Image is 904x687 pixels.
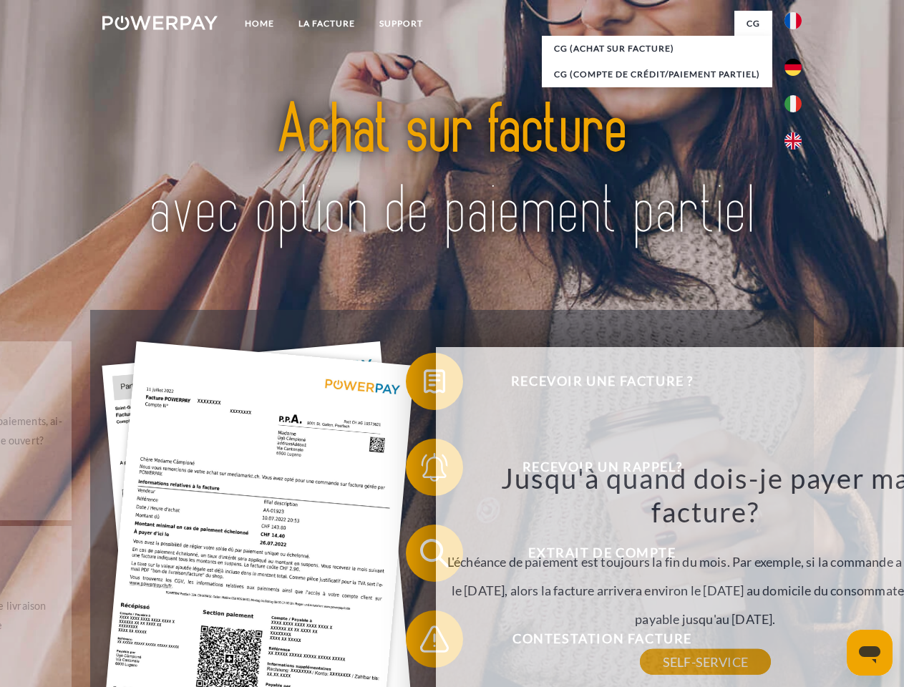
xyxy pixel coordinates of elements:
[367,11,435,36] a: Support
[102,16,218,30] img: logo-powerpay-white.svg
[784,132,802,150] img: en
[137,69,767,274] img: title-powerpay_fr.svg
[542,36,772,62] a: CG (achat sur facture)
[784,95,802,112] img: it
[286,11,367,36] a: LA FACTURE
[406,439,778,496] button: Recevoir un rappel?
[784,59,802,76] img: de
[734,11,772,36] a: CG
[406,610,778,668] button: Contestation Facture
[406,353,778,410] button: Recevoir une facture ?
[542,62,772,87] a: CG (Compte de crédit/paiement partiel)
[784,12,802,29] img: fr
[406,525,778,582] button: Extrait de compte
[847,630,893,676] iframe: Bouton de lancement de la fenêtre de messagerie
[233,11,286,36] a: Home
[640,649,771,675] a: SELF-SERVICE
